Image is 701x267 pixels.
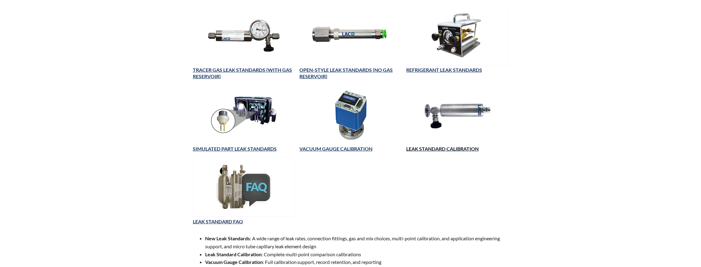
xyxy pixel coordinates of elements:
[406,146,479,152] a: LEAK STANDARD CALIBRATION
[193,219,243,224] a: LEAK STANDARD FAQ
[193,67,292,79] a: TRACER GAS LEAK STANDARDS (WITH GAS RESERVOIR)
[193,85,295,144] img: Simulated Part Leak Standard image
[406,67,482,73] a: REFRIGERANT LEAK STANDARDS
[205,235,250,241] strong: New Leak Standards
[193,146,277,152] a: SIMULATED PART LEAK STANDARDS
[299,6,402,65] img: Open-Style Leak Standard
[406,85,508,144] img: Leak Standard Calibration image
[205,258,508,266] li: : Full calibration support, record retention, and reporting
[299,146,372,152] a: VACUUM GAUGE CALIBRATION
[205,251,262,257] strong: Leak Standard Calibration
[193,6,295,65] img: Calibrated Leak Standard with Gauge
[205,250,508,258] li: : Complete multi-point comparison calibrations
[193,157,295,217] img: FAQ image showing leak standard examples
[205,234,508,250] li: : A wide range of leak rates, connection fittings, gas and mix choices, multi-point calibration, ...
[406,6,508,65] img: Refrigerant Leak Standard image
[205,259,263,265] strong: Vacuum Gauge Calibration
[299,85,402,144] img: Vacuum Gauge Calibration image
[299,67,393,79] a: OPEN-STYLE LEAK STANDARDS (NO GAS RESERVOIR)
